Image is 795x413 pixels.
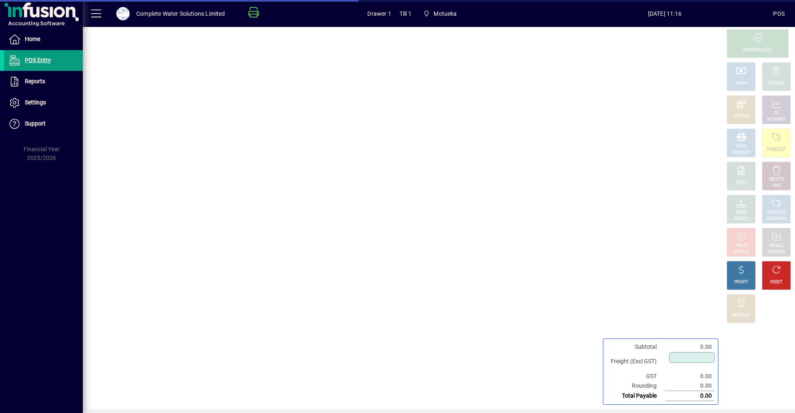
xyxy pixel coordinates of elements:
[736,180,747,186] div: NOTE
[769,176,783,183] div: DELETE
[607,381,665,391] td: Rounding
[25,99,46,106] span: Settings
[420,6,460,21] span: Motueka
[731,312,751,319] div: DISCOUNT
[732,150,750,156] div: PRODUCT
[400,7,412,20] span: Till 1
[736,210,747,216] div: PRICE
[607,391,665,401] td: Total Payable
[665,381,715,391] td: 0.00
[772,183,781,189] div: LINE
[607,372,665,381] td: GST
[736,143,746,150] div: MISC
[736,80,747,87] div: CASH
[25,36,40,42] span: Home
[4,29,83,50] a: Home
[434,7,457,20] span: Motueka
[768,80,785,87] div: CHARGE
[736,243,747,249] div: HOLD
[743,47,772,53] div: PROCESS SALE
[769,243,784,249] div: RECALL
[766,216,787,222] div: SUMMARY
[556,7,773,20] span: [DATE] 11:16
[110,6,136,21] button: Profile
[665,391,715,401] td: 0.00
[770,279,783,285] div: RESET
[4,114,83,134] a: Support
[734,216,749,222] div: SELECT
[767,210,785,216] div: PRODUCT
[665,342,715,352] td: 0.00
[367,7,391,20] span: Drawer 1
[607,352,665,372] td: Freight (Excl GST)
[136,7,225,20] div: Complete Water Solutions Limited
[25,120,46,127] span: Support
[773,7,785,20] div: POS
[767,249,785,255] div: INVOICES
[774,110,779,116] div: GL
[767,116,786,123] div: ACCOUNT
[25,57,51,63] span: POS Entry
[607,342,665,352] td: Subtotal
[733,249,749,255] div: INVOICE
[767,147,785,153] div: PRODUCT
[734,114,749,120] div: EFTPOS
[4,71,83,92] a: Reports
[734,279,748,285] div: PROFIT
[665,372,715,381] td: 0.00
[4,92,83,113] a: Settings
[25,78,45,85] span: Reports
